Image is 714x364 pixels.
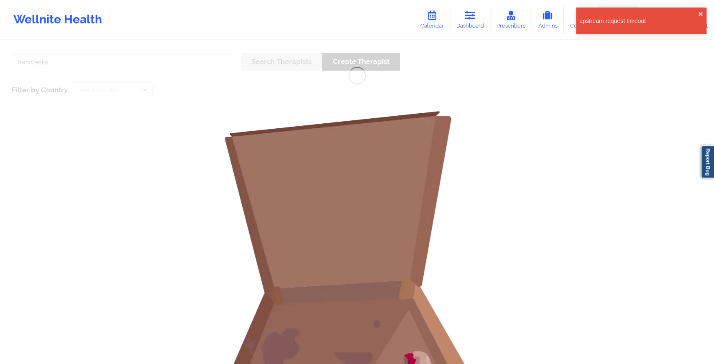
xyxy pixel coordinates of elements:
a: Admins [531,6,564,33]
a: Dashboard [450,6,490,33]
a: Prescribers [490,6,532,33]
a: Coaches [564,6,599,33]
a: Report Bug [701,145,714,178]
a: Calendar [414,6,450,33]
button: close [698,11,703,18]
div: upstream request timeout [579,17,698,25]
